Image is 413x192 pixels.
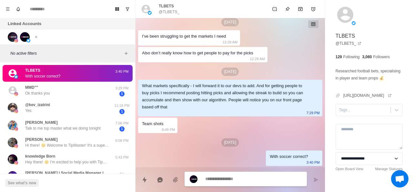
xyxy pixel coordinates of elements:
p: 6:08 PM [114,138,130,143]
img: picture [8,154,17,164]
p: [DATE] [221,18,239,26]
button: Add reminder [307,3,320,15]
p: 8:49 PM [162,126,175,133]
p: Researched football bets, specialising in player and team props 💰 [336,68,403,82]
span: 1 [119,91,125,96]
p: Linked Accounts [8,21,41,27]
div: Team shots [142,120,163,127]
button: Mark as unread [268,3,281,15]
button: Notifications [13,4,23,14]
button: Board View [112,4,122,14]
img: picture [190,175,197,183]
button: Archive [294,3,307,15]
a: Manage Statuses [375,166,403,172]
p: @TLBETS_ [159,9,179,15]
img: picture [14,161,18,165]
img: picture [14,127,18,131]
p: 12:28 AM [223,39,237,46]
button: Reply with AI [154,173,166,186]
div: I’ve been struggling to get the markets I need [142,33,226,40]
p: TLBETS [336,32,355,40]
p: MMD"" [25,85,38,90]
p: [DATE] [221,138,239,147]
div: With soccer correct? [270,153,308,160]
p: With soccer correct? [25,73,60,79]
a: @TLBETS_ [336,41,361,46]
img: picture [20,32,30,42]
span: 1 [119,126,125,132]
button: See what's new [5,179,39,187]
p: TLBETS [159,3,174,9]
img: picture [8,171,17,181]
img: picture [14,92,18,96]
p: 12:28 AM [250,55,265,62]
button: Add filters [122,50,130,57]
p: 7:06 PM [114,121,130,126]
a: [URL][DOMAIN_NAME] [343,93,392,98]
button: Quick replies [138,173,151,186]
p: @kev_izatrini [25,102,50,108]
p: 3,060 [362,54,372,60]
img: picture [352,21,356,25]
img: picture [14,109,18,113]
p: 129 [336,54,342,60]
p: 7:29 PM [307,109,320,116]
p: 3:40 PM [307,159,320,166]
button: Send message [309,173,322,186]
div: What markets specifically - I will forward it to our devs to add. And for getting people to buy p... [142,82,308,111]
p: No active filters [10,50,122,56]
a: Open Board View [336,166,363,172]
img: picture [8,103,17,113]
img: picture [8,138,17,147]
img: picture [8,32,17,42]
span: 1 [119,109,125,114]
img: picture [26,39,30,42]
p: Hi there! 😊 Welcome to TipMaster! It's a super easy way to find winning sports tips. You can chec... [25,142,109,148]
img: picture [148,11,152,15]
img: picture [8,121,17,130]
p: [DATE] [221,68,239,76]
p: Yes [25,108,32,114]
p: 5:43 PM [114,155,130,160]
div: Also don’t really know how to get people to pay for the picks [142,50,253,57]
button: Add account [32,33,40,41]
p: knowledge Born [25,153,55,159]
p: Ok thanks you [25,90,50,96]
button: Pin [281,3,294,15]
p: [PERSON_NAME] [25,137,58,142]
img: picture [14,144,18,148]
div: Open chat [391,170,408,187]
p: [PERSON_NAME] | Social Media Manager | TipMaster [25,170,114,182]
p: 3:40 PM [114,69,130,74]
button: Add media [169,173,182,186]
p: Following [343,54,360,60]
p: Hey there! 😊 I’m excited to help you with TipMaster! It’s a platform where you can follow ‘streak... [25,159,109,165]
button: Menu [3,4,13,14]
p: 11:18 PM [114,103,130,108]
img: picture [14,39,18,42]
p: 3:29 PM [114,86,130,91]
button: Show unread conversations [122,4,133,14]
p: [PERSON_NAME] [25,120,58,125]
p: Fri [114,171,130,177]
p: TLBETS [25,68,40,73]
p: Talk to me top master what we doing tonight [25,125,101,131]
p: Followers [373,54,390,60]
img: picture [14,75,18,79]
